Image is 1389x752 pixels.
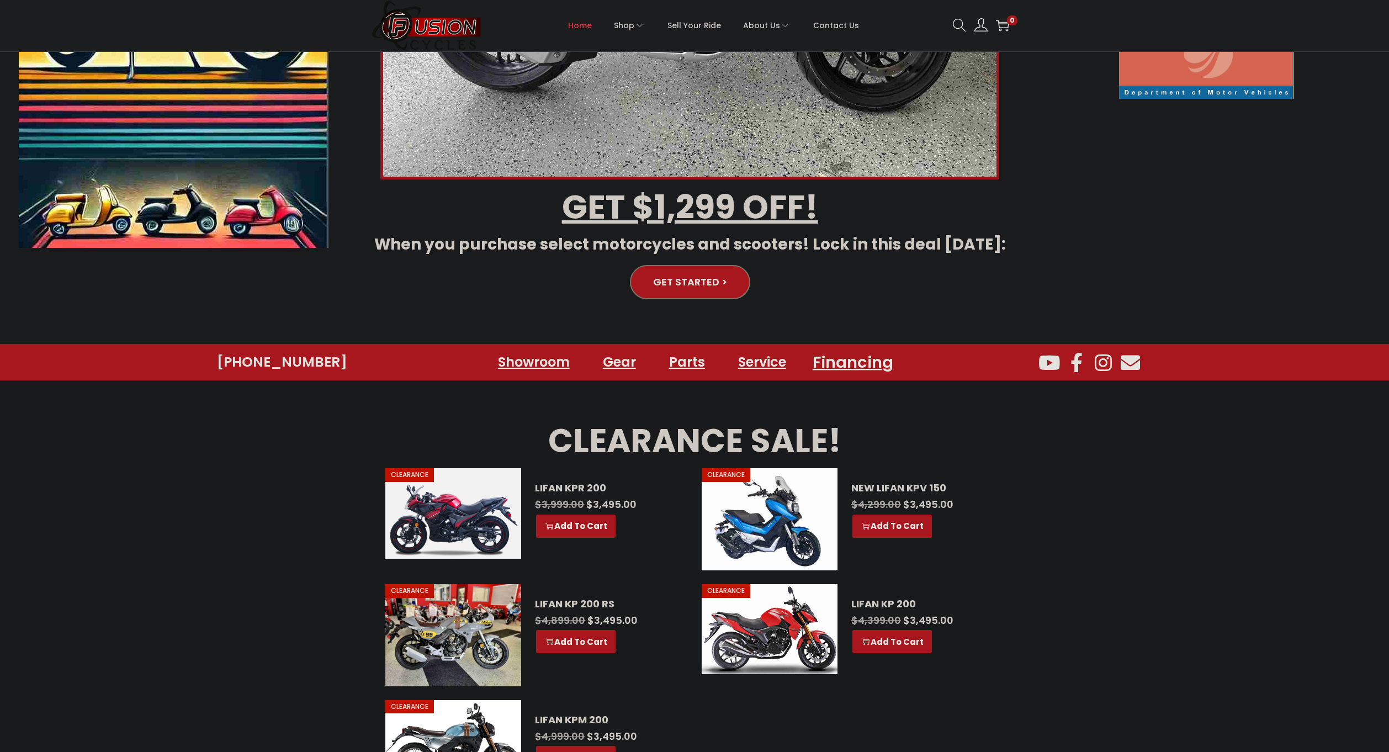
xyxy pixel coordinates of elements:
h4: When you purchase select motorcycles and scooters! Lock in this deal [DATE]: [353,235,1027,254]
img: LIFAN KP 200 RS [385,584,521,686]
span: CLEARANCE [702,584,750,597]
a: Gear [592,349,647,375]
nav: Menu [487,349,898,375]
span: CLEARANCE [385,700,434,713]
span: GET STARTED > [653,277,727,287]
a: Sell Your Ride [667,1,721,50]
a: CLEARANCE [385,584,521,686]
span: CLEARANCE [385,468,434,481]
img: LIFAN KPR 200 [385,468,521,559]
a: Parts [658,349,716,375]
a: LIFAN KPM 200 [535,714,674,726]
a: Select options for “LIFAN KP 200” [852,630,932,653]
span: 4,399.00 [851,613,901,627]
a: LIFAN KP 200 RS [535,598,674,610]
a: GET STARTED > [630,265,750,299]
span: $ [587,613,594,627]
span: CLEARANCE [385,584,434,597]
span: About Us [743,12,780,39]
span: 4,899.00 [535,613,585,627]
h3: CLEARANCE SALE! [385,425,1004,457]
span: $ [535,729,542,743]
span: Sell Your Ride [667,12,721,39]
span: $ [535,613,542,627]
span: 3,495.00 [903,497,953,511]
span: $ [903,613,910,627]
span: Contact Us [813,12,859,39]
span: 3,495.00 [586,497,637,511]
a: LIFAN KPR 200 [535,482,674,494]
a: NEW LIFAN KPV 150 [851,482,990,494]
span: 3,495.00 [903,613,953,627]
img: LIFAN KP 200 [702,584,837,674]
span: 4,299.00 [851,497,901,511]
span: Shop [614,12,634,39]
span: $ [535,497,542,511]
a: Contact Us [813,1,859,50]
a: CLEARANCE [385,468,521,559]
nav: Primary navigation [482,1,945,50]
a: Service [727,349,797,375]
a: Shop [614,1,645,50]
span: $ [851,613,858,627]
a: Home [568,1,592,50]
a: Select options for “NEW LIFAN KPV 150” [852,515,932,538]
img: NEW LIFAN KPV 150 [702,468,837,570]
span: $ [851,497,858,511]
a: Financing [799,347,906,378]
a: CLEARANCE [702,584,837,674]
a: Showroom [487,349,581,375]
span: 3,495.00 [587,613,638,627]
a: [PHONE_NUMBER] [217,354,347,370]
a: 0 [996,19,1009,32]
a: About Us [743,1,791,50]
span: 3,999.00 [535,497,584,511]
span: Home [568,12,592,39]
a: Select options for “LIFAN KP 200 RS” [536,630,616,653]
span: $ [586,497,593,511]
span: CLEARANCE [702,468,750,481]
a: CLEARANCE [702,468,837,570]
span: $ [587,729,593,743]
span: $ [903,497,910,511]
span: 3,495.00 [587,729,637,743]
span: 4,999.00 [535,729,585,743]
u: GET $1,299 OFF! [562,184,818,230]
a: Select options for “LIFAN KPR 200” [536,515,616,538]
a: LIFAN KP 200 [851,598,990,610]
